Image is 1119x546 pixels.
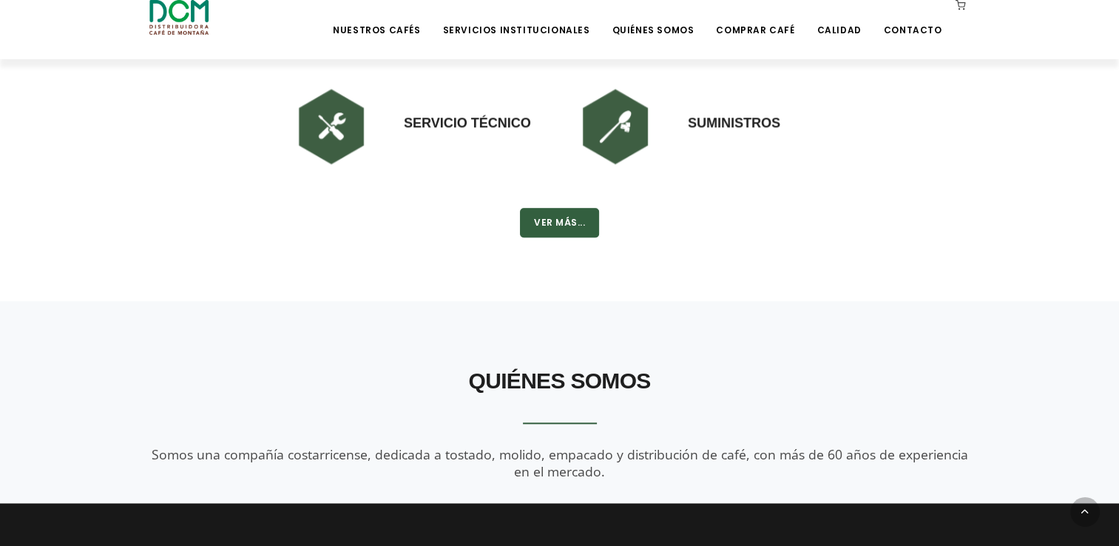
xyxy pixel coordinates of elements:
a: Servicios Institucionales [433,1,598,36]
a: Calidad [808,1,870,36]
a: Quiénes Somos [603,1,703,36]
h2: Quiénes Somos [149,360,970,402]
a: Nuestros Cafés [324,1,429,36]
a: Comprar Café [707,1,803,36]
a: Contacto [875,1,951,36]
span: Somos una compañía costarricense, dedicada a tostado, molido, empacado y distribución de café, co... [152,445,968,480]
a: Ver Más... [520,217,599,231]
h3: Suministros [688,82,780,132]
img: DCM-WEB-HOME-ICONOS-240X240-04.png [571,82,660,171]
img: DCM-WEB-HOME-ICONOS-240X240-03.png [287,82,376,171]
h3: Servicio Técnico [404,82,531,132]
button: Ver Más... [520,208,599,237]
